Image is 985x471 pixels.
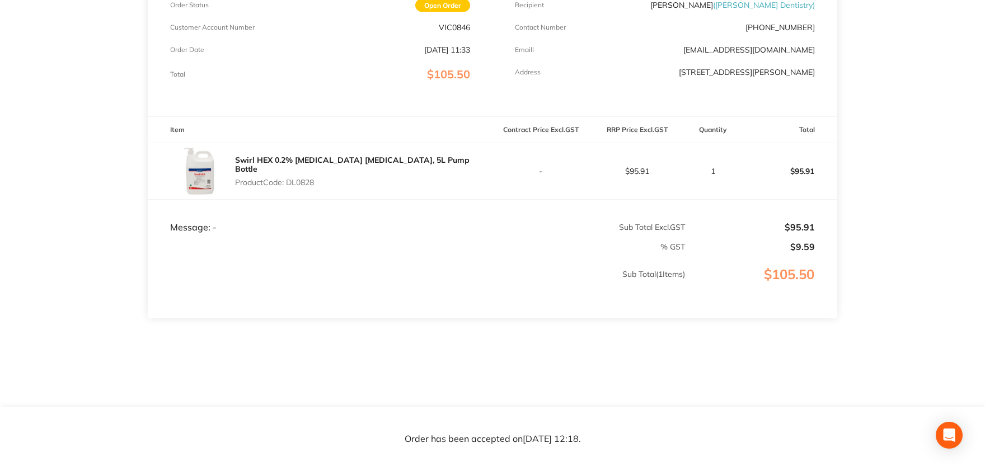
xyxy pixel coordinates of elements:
a: [EMAIL_ADDRESS][DOMAIN_NAME] [683,45,815,55]
p: Address [515,68,541,76]
p: Contact Number [515,23,566,31]
p: 1 [686,167,740,176]
p: Customer Account Number [170,23,255,31]
span: $105.50 [427,67,470,81]
p: $95.91 [686,222,815,232]
p: $95.91 [742,158,837,185]
div: Open Intercom Messenger [936,422,963,449]
p: [PERSON_NAME] [650,1,815,10]
th: Contract Price Excl. GST [492,117,589,143]
p: Order Date [170,46,204,54]
p: [PHONE_NUMBER] [745,23,815,32]
th: RRP Price Excl. GST [589,117,685,143]
p: Product Code: DL0828 [235,178,492,187]
th: Item [148,117,492,143]
a: Swirl HEX 0.2% [MEDICAL_DATA] [MEDICAL_DATA], 5L Pump Bottle [235,155,470,174]
p: - [493,167,588,176]
p: $9.59 [686,242,815,252]
p: Emaill [515,46,534,54]
td: Message: - [148,199,492,233]
p: Total [170,70,185,78]
th: Quantity [686,117,741,143]
p: [STREET_ADDRESS][PERSON_NAME] [679,68,815,77]
img: N3lyeGJsbg [170,143,226,199]
th: Total [741,117,837,143]
p: % GST [148,242,685,251]
p: Sub Total Excl. GST [493,223,685,232]
p: $95.91 [589,167,684,176]
p: Order Status [170,1,209,9]
p: [DATE] 11:33 [424,45,470,54]
p: Sub Total ( 1 Items) [148,270,685,301]
p: Recipient [515,1,544,9]
p: $105.50 [686,267,837,305]
p: VIC0846 [439,23,470,32]
p: Order has been accepted on [DATE] 12:18 . [405,434,581,444]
